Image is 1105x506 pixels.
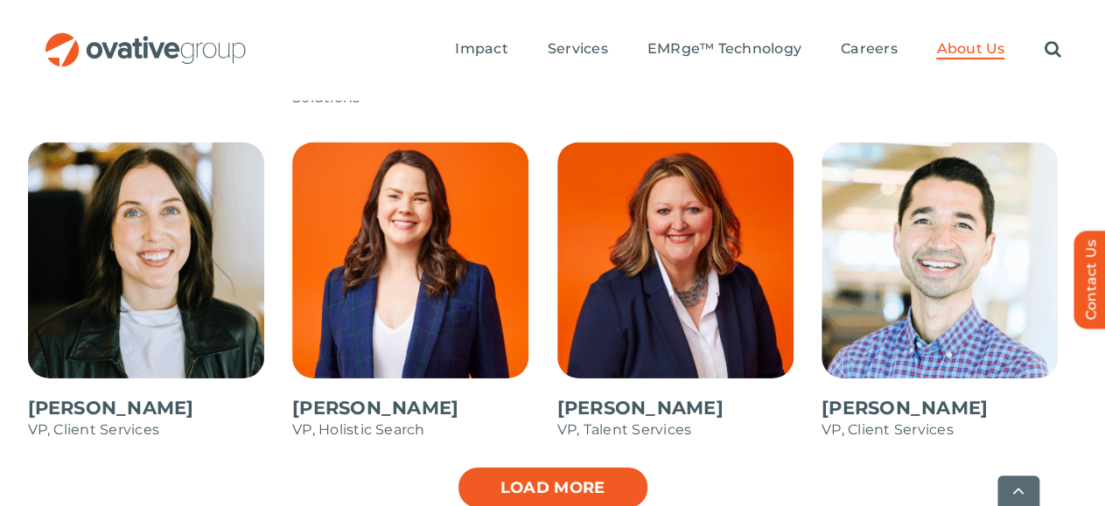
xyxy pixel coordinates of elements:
a: EMRge™ Technology [647,40,801,59]
span: Impact [455,40,507,58]
a: Careers [841,40,898,59]
a: Search [1044,40,1060,59]
nav: Menu [455,22,1060,78]
a: About Us [936,40,1004,59]
a: Services [548,40,608,59]
span: Services [548,40,608,58]
span: About Us [936,40,1004,58]
span: Careers [841,40,898,58]
a: OG_Full_horizontal_RGB [44,31,248,47]
span: EMRge™ Technology [647,40,801,58]
a: Impact [455,40,507,59]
